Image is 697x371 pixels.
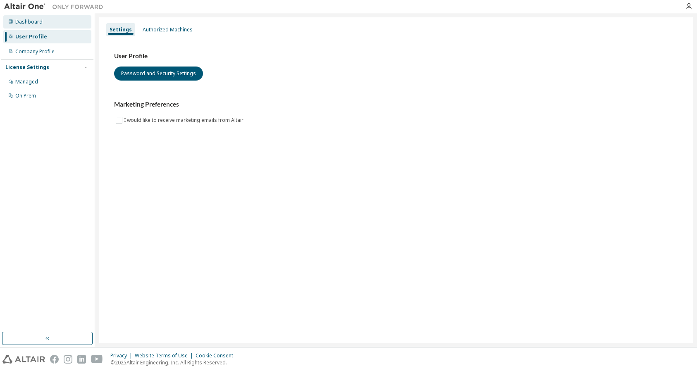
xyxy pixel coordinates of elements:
h3: Marketing Preferences [114,100,678,109]
img: altair_logo.svg [2,355,45,364]
div: User Profile [15,33,47,40]
img: linkedin.svg [77,355,86,364]
img: instagram.svg [64,355,72,364]
img: youtube.svg [91,355,103,364]
h3: User Profile [114,52,678,60]
img: Altair One [4,2,107,11]
div: Website Terms of Use [135,352,196,359]
div: On Prem [15,93,36,99]
div: Dashboard [15,19,43,25]
div: Authorized Machines [143,26,193,33]
label: I would like to receive marketing emails from Altair [124,115,245,125]
div: Company Profile [15,48,55,55]
div: Privacy [110,352,135,359]
div: Settings [110,26,132,33]
p: © 2025 Altair Engineering, Inc. All Rights Reserved. [110,359,238,366]
div: Cookie Consent [196,352,238,359]
button: Password and Security Settings [114,67,203,81]
div: Managed [15,78,38,85]
div: License Settings [5,64,49,71]
img: facebook.svg [50,355,59,364]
